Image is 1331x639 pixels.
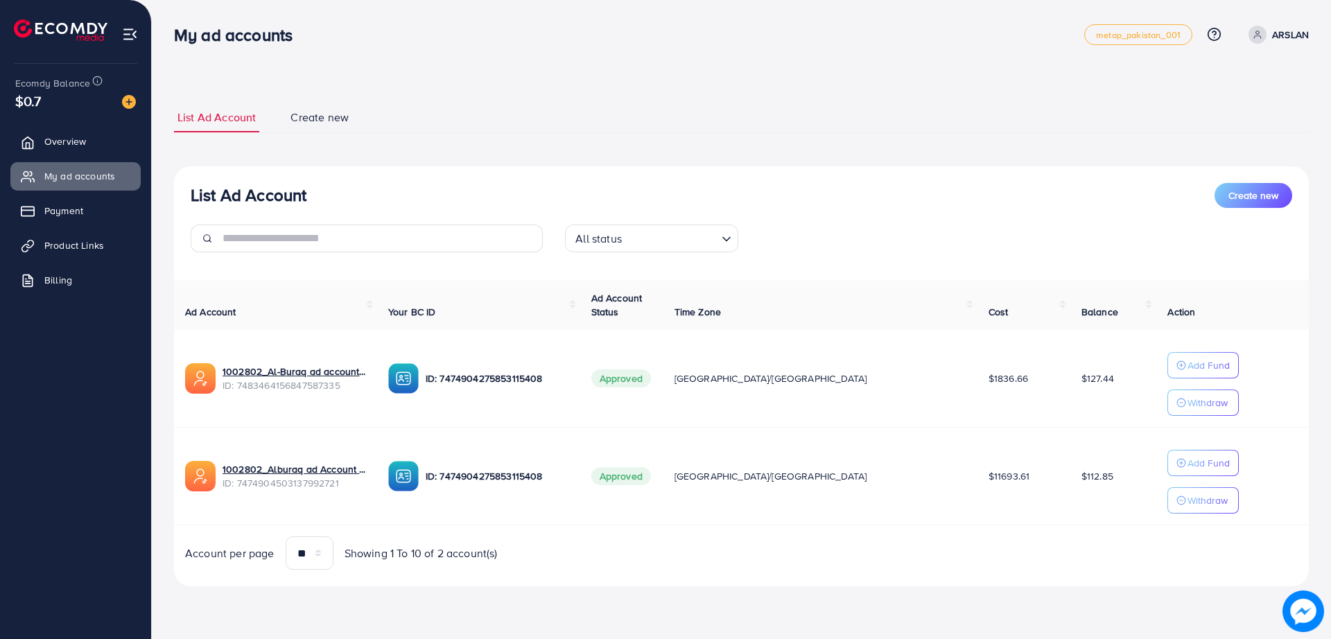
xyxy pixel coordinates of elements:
[223,462,366,476] a: 1002802_Alburaq ad Account 1_1740386843243
[10,197,141,225] a: Payment
[591,369,651,387] span: Approved
[185,545,275,561] span: Account per page
[573,229,625,249] span: All status
[426,468,569,484] p: ID: 7474904275853115408
[223,476,366,490] span: ID: 7474904503137992721
[675,371,867,385] span: [GEOGRAPHIC_DATA]/[GEOGRAPHIC_DATA]
[989,469,1029,483] span: $11693.61
[10,266,141,294] a: Billing
[388,305,436,319] span: Your BC ID
[388,461,419,491] img: ic-ba-acc.ded83a64.svg
[591,291,643,319] span: Ad Account Status
[565,225,738,252] div: Search for option
[1228,189,1278,202] span: Create new
[1081,469,1113,483] span: $112.85
[1096,30,1181,40] span: metap_pakistan_001
[675,469,867,483] span: [GEOGRAPHIC_DATA]/[GEOGRAPHIC_DATA]
[1272,26,1309,43] p: ARSLAN
[1188,455,1230,471] p: Add Fund
[345,545,498,561] span: Showing 1 To 10 of 2 account(s)
[174,25,304,45] h3: My ad accounts
[426,370,569,387] p: ID: 7474904275853115408
[44,169,115,183] span: My ad accounts
[122,26,138,42] img: menu
[1167,389,1239,416] button: Withdraw
[223,365,366,378] a: 1002802_Al-Buraq ad account 02_1742380041767
[1081,305,1118,319] span: Balance
[44,204,83,218] span: Payment
[675,305,721,319] span: Time Zone
[15,76,90,90] span: Ecomdy Balance
[1188,492,1228,509] p: Withdraw
[10,162,141,190] a: My ad accounts
[1243,26,1309,44] a: ARSLAN
[223,462,366,491] div: <span class='underline'>1002802_Alburaq ad Account 1_1740386843243</span></br>7474904503137992721
[14,19,107,41] img: logo
[10,231,141,259] a: Product Links
[223,365,366,393] div: <span class='underline'>1002802_Al-Buraq ad account 02_1742380041767</span></br>7483464156847587335
[1188,357,1230,374] p: Add Fund
[290,110,349,125] span: Create new
[177,110,256,125] span: List Ad Account
[10,128,141,155] a: Overview
[1081,371,1114,385] span: $127.44
[989,371,1028,385] span: $1836.66
[191,185,306,205] h3: List Ad Account
[185,461,216,491] img: ic-ads-acc.e4c84228.svg
[44,134,86,148] span: Overview
[1282,590,1324,632] img: image
[388,363,419,394] img: ic-ba-acc.ded83a64.svg
[185,305,236,319] span: Ad Account
[626,226,716,249] input: Search for option
[591,467,651,485] span: Approved
[44,273,72,287] span: Billing
[185,363,216,394] img: ic-ads-acc.e4c84228.svg
[1215,183,1292,208] button: Create new
[223,378,366,392] span: ID: 7483464156847587335
[15,91,42,111] span: $0.7
[1167,487,1239,514] button: Withdraw
[122,95,136,109] img: image
[1167,305,1195,319] span: Action
[44,238,104,252] span: Product Links
[989,305,1009,319] span: Cost
[1167,352,1239,378] button: Add Fund
[1167,450,1239,476] button: Add Fund
[1188,394,1228,411] p: Withdraw
[1084,24,1192,45] a: metap_pakistan_001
